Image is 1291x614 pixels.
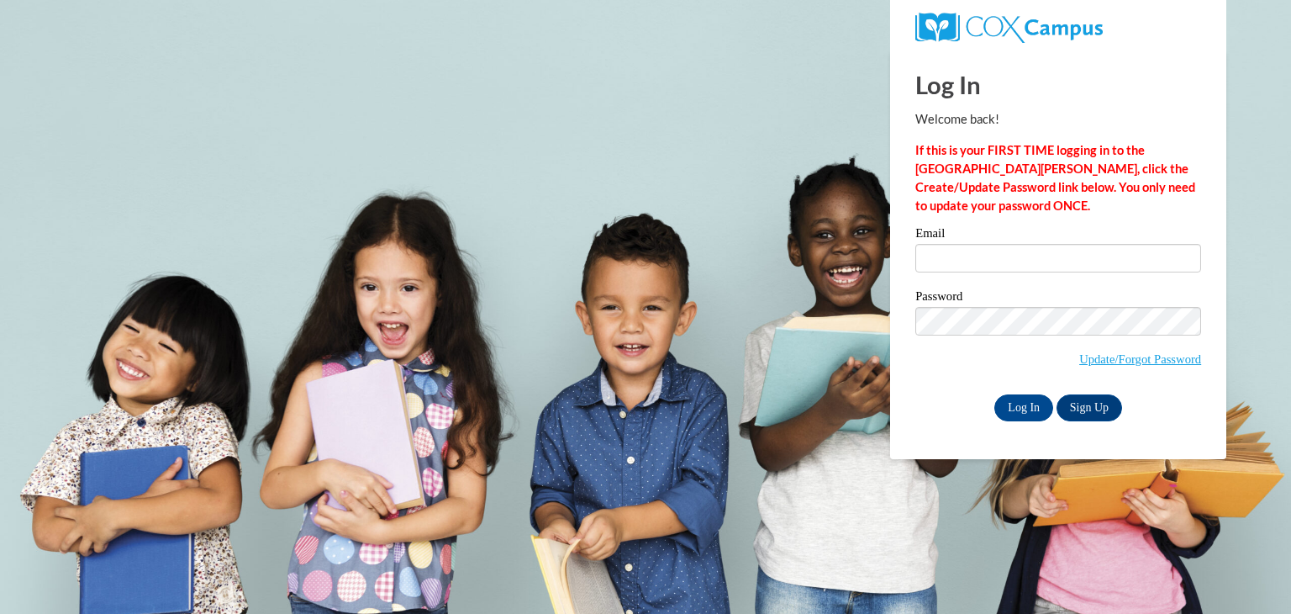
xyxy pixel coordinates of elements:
[915,290,1201,307] label: Password
[1079,352,1201,366] a: Update/Forgot Password
[915,110,1201,129] p: Welcome back!
[994,394,1053,421] input: Log In
[915,67,1201,102] h1: Log In
[915,143,1195,213] strong: If this is your FIRST TIME logging in to the [GEOGRAPHIC_DATA][PERSON_NAME], click the Create/Upd...
[1057,394,1122,421] a: Sign Up
[915,13,1103,43] img: COX Campus
[915,227,1201,244] label: Email
[915,19,1103,34] a: COX Campus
